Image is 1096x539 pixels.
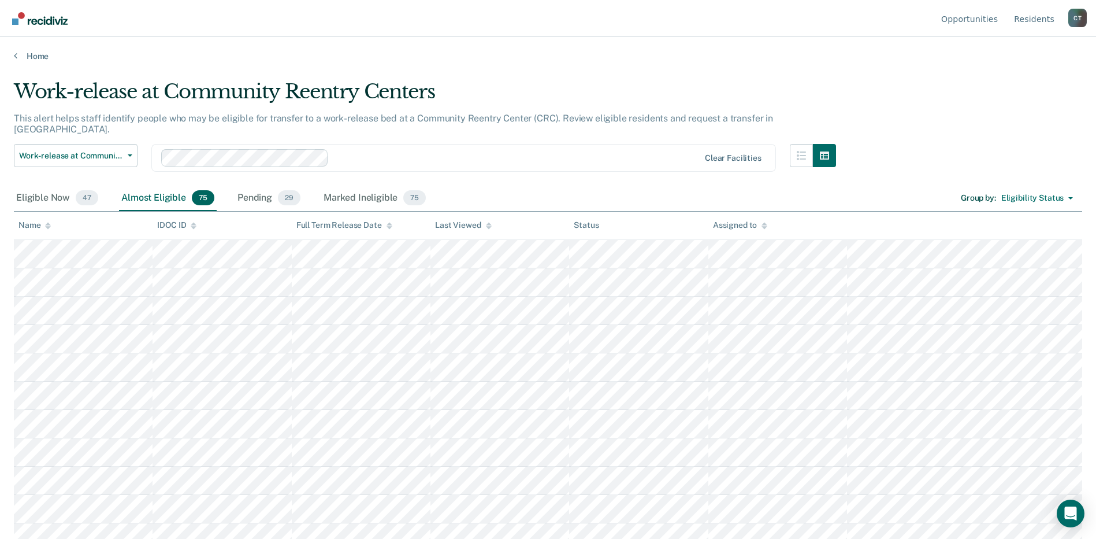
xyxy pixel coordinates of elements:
div: Group by : [961,193,996,203]
div: Eligibility Status [1001,193,1064,203]
div: Last Viewed [435,220,491,230]
button: Work-release at Community Reentry Centers [14,144,138,167]
div: IDOC ID [157,220,196,230]
span: 75 [403,190,426,205]
p: This alert helps staff identify people who may be eligible for transfer to a work-release bed at ... [14,113,773,135]
div: Name [18,220,51,230]
span: Work-release at Community Reentry Centers [19,151,123,161]
button: Profile dropdown button [1068,9,1087,27]
img: Recidiviz [12,12,68,25]
div: Marked Ineligible75 [321,186,428,211]
div: Work-release at Community Reentry Centers [14,80,836,113]
div: Open Intercom Messenger [1057,500,1084,527]
span: 75 [192,190,214,205]
a: Home [14,51,1082,61]
div: Eligible Now47 [14,186,101,211]
button: Eligibility Status [996,189,1078,208]
span: 29 [278,190,300,205]
div: C T [1068,9,1087,27]
div: Assigned to [713,220,767,230]
div: Full Term Release Date [296,220,392,230]
div: Almost Eligible75 [119,186,217,211]
div: Pending29 [235,186,303,211]
div: Clear facilities [705,153,761,163]
div: Status [574,220,599,230]
span: 47 [76,190,98,205]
